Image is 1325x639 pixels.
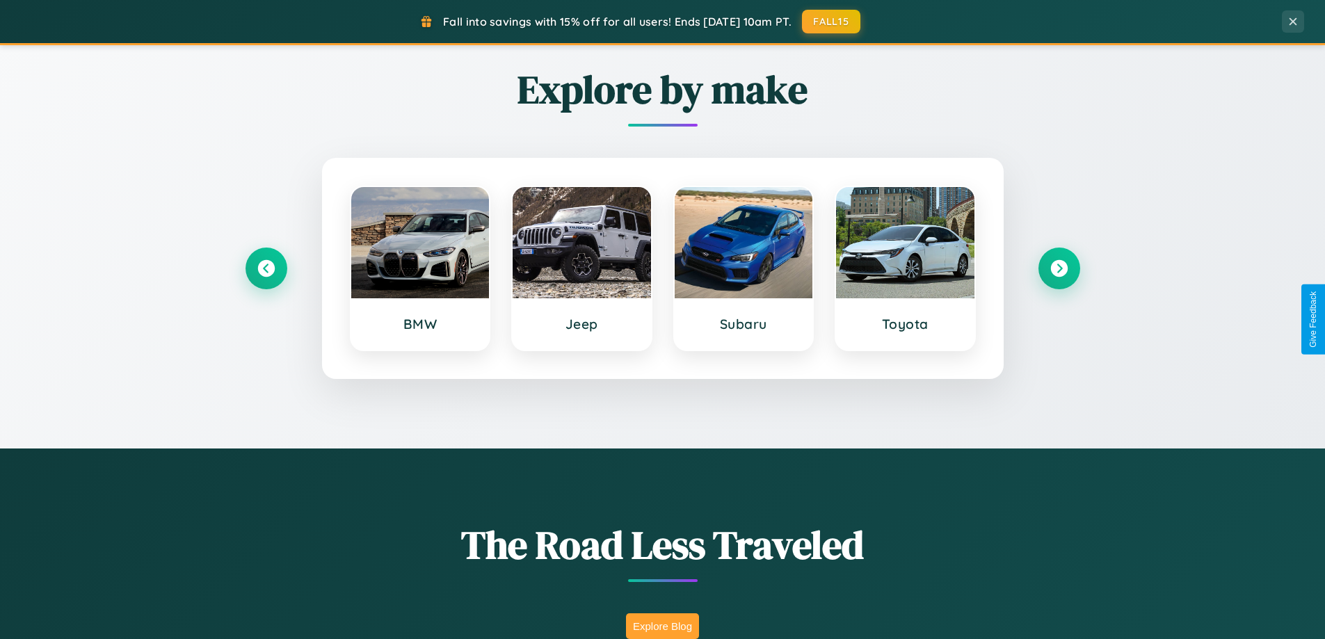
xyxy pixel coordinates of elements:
[527,316,637,332] h3: Jeep
[365,316,476,332] h3: BMW
[850,316,961,332] h3: Toyota
[1308,291,1318,348] div: Give Feedback
[689,316,799,332] h3: Subaru
[626,613,699,639] button: Explore Blog
[246,518,1080,572] h1: The Road Less Traveled
[802,10,860,33] button: FALL15
[443,15,792,29] span: Fall into savings with 15% off for all users! Ends [DATE] 10am PT.
[246,63,1080,116] h2: Explore by make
